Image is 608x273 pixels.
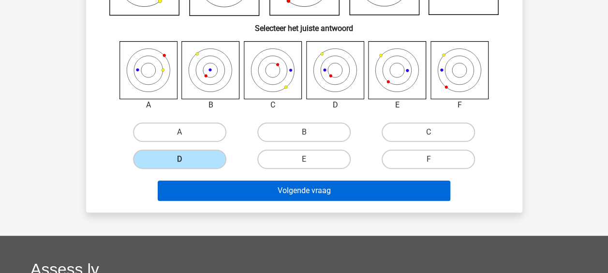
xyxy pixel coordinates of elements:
label: C [382,122,475,142]
label: E [257,150,351,169]
label: F [382,150,475,169]
div: A [112,99,185,111]
div: B [174,99,247,111]
button: Volgende vraag [158,181,450,201]
h6: Selecteer het juiste antwoord [102,16,507,33]
label: D [133,150,226,169]
div: F [423,99,496,111]
div: D [299,99,372,111]
label: B [257,122,351,142]
div: E [361,99,434,111]
div: C [237,99,310,111]
label: A [133,122,226,142]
